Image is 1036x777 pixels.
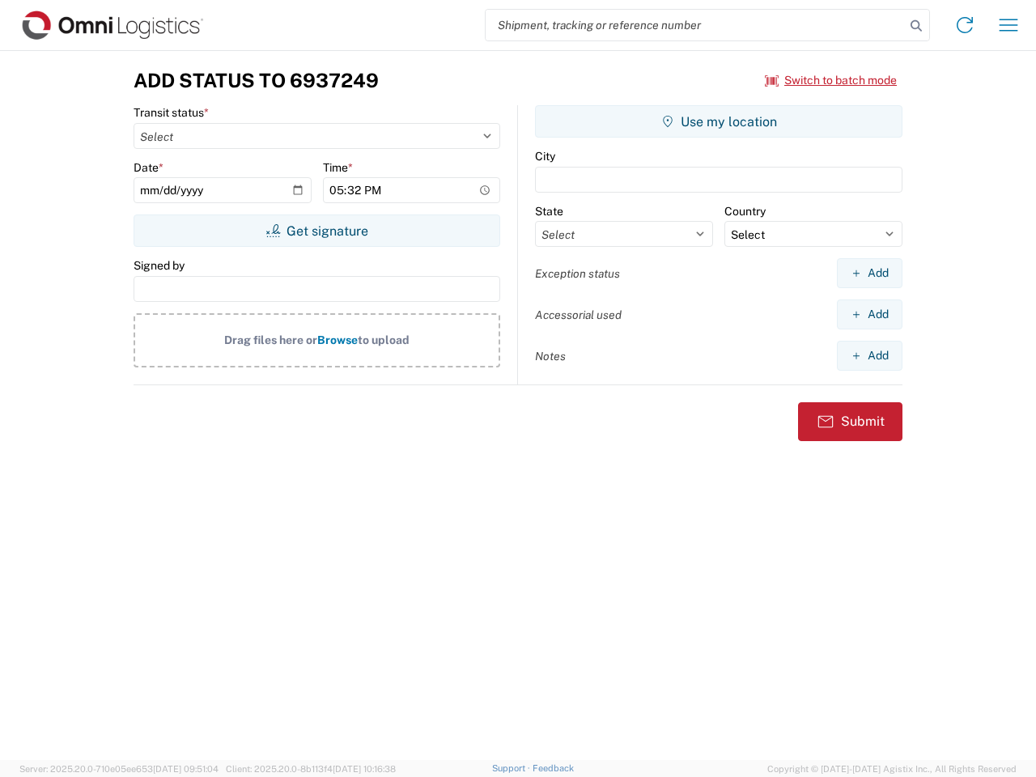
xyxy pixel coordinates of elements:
[535,105,902,138] button: Use my location
[134,214,500,247] button: Get signature
[317,333,358,346] span: Browse
[134,258,185,273] label: Signed by
[224,333,317,346] span: Drag files here or
[226,764,396,774] span: Client: 2025.20.0-8b113f4
[837,341,902,371] button: Add
[765,67,897,94] button: Switch to batch mode
[134,69,379,92] h3: Add Status to 6937249
[134,160,163,175] label: Date
[535,266,620,281] label: Exception status
[798,402,902,441] button: Submit
[358,333,410,346] span: to upload
[492,763,533,773] a: Support
[533,763,574,773] a: Feedback
[837,299,902,329] button: Add
[535,149,555,163] label: City
[333,764,396,774] span: [DATE] 10:16:38
[134,105,209,120] label: Transit status
[535,349,566,363] label: Notes
[535,308,622,322] label: Accessorial used
[724,204,766,219] label: Country
[837,258,902,288] button: Add
[19,764,219,774] span: Server: 2025.20.0-710e05ee653
[323,160,353,175] label: Time
[153,764,219,774] span: [DATE] 09:51:04
[535,204,563,219] label: State
[767,762,1017,776] span: Copyright © [DATE]-[DATE] Agistix Inc., All Rights Reserved
[486,10,905,40] input: Shipment, tracking or reference number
